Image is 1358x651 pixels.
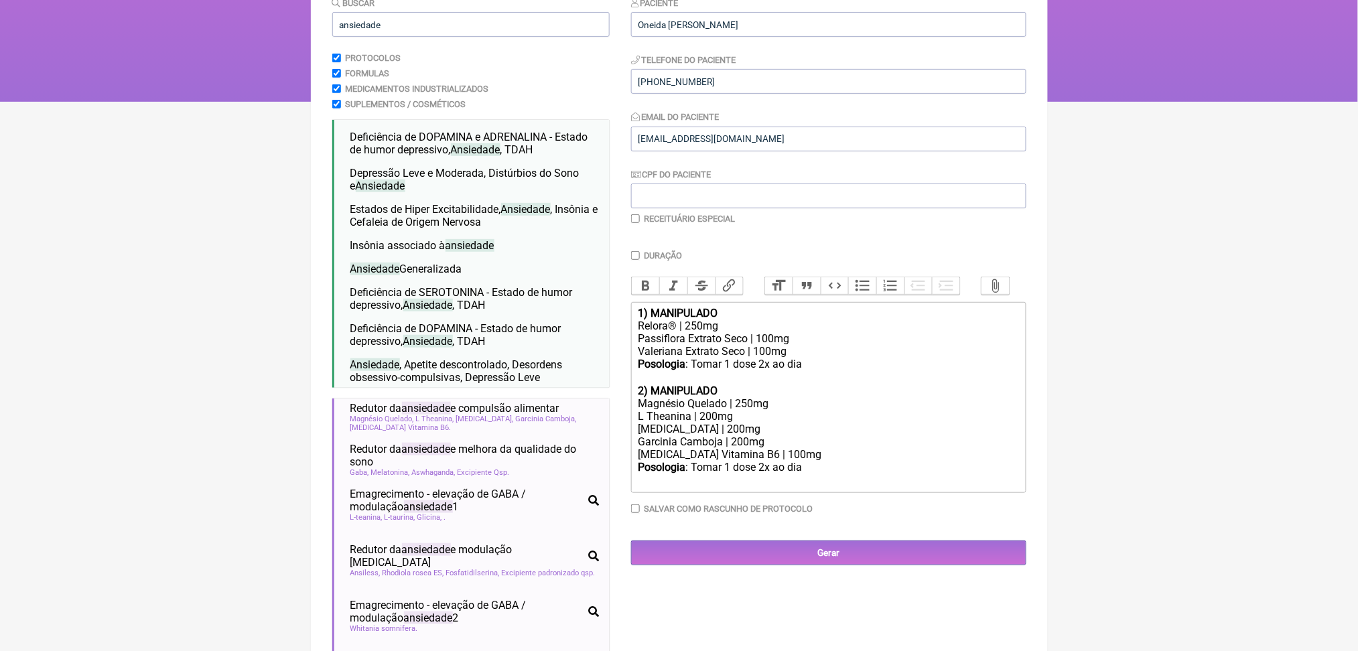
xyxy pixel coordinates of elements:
[451,143,500,156] span: Ansiedade
[631,112,720,122] label: Email do Paciente
[350,358,400,371] span: Ansiedade
[632,277,660,295] button: Bold
[350,263,462,275] span: Generalizada
[350,513,383,522] span: L-teanina
[446,239,494,252] span: ansiedade
[403,335,453,348] span: Ansiedade
[350,624,418,633] span: Whitania somnifera
[446,569,500,577] span: Fosfatidilserina
[644,250,682,261] label: Duração
[904,277,933,295] button: Decrease Level
[350,468,369,477] span: Gaba
[638,384,718,397] strong: 2) MANIPULADO
[932,277,960,295] button: Increase Level
[345,84,488,94] label: Medicamentos Industrializados
[631,169,711,179] label: CPF do Paciente
[876,277,904,295] button: Numbers
[631,540,1026,565] input: Gerar
[350,402,559,415] span: Redutor da e compulsão alimentar
[501,203,551,216] span: Ansiedade
[416,415,454,423] span: L Theanina
[403,299,453,311] span: Ansiedade
[644,214,735,224] label: Receituário Especial
[631,55,736,65] label: Telefone do Paciente
[456,415,514,423] span: [MEDICAL_DATA]
[412,468,456,477] span: Aswhaganda
[638,345,1018,358] div: Valeriana Extrato Seco | 100mg
[638,358,685,370] strong: Posologia
[350,415,414,423] span: Magnésio Quelado
[345,68,389,78] label: Formulas
[981,277,1010,295] button: Attach Files
[659,277,687,295] button: Italic
[687,277,716,295] button: Strikethrough
[332,12,610,37] input: exemplo: emagrecimento, ansiedade
[345,99,466,109] label: Suplementos / Cosméticos
[638,332,1018,345] div: Passiflora Extrato Seco | 100mg
[638,435,1018,448] div: Garcinia Camboja | 200mg
[417,513,442,522] span: Glicina
[350,443,599,468] span: Redutor da e melhora da qualidade do sono
[350,569,381,577] span: Ansiless
[638,358,1018,384] div: : Tomar 1 dose 2x ao dia ㅤ
[716,277,744,295] button: Link
[371,468,410,477] span: Melatonina
[638,397,1018,410] div: Magnésio Quelado | 250mg
[638,410,1018,423] div: L Theanina | 200mg
[638,448,1018,461] div: [MEDICAL_DATA] Vitamina B6 | 100mg
[345,53,401,63] label: Protocolos
[404,611,453,624] span: ansiedade
[350,599,583,624] span: Emagrecimento - elevação de GABA / modulação 2
[638,319,1018,332] div: Relora® | 250mg
[350,423,452,432] span: [MEDICAL_DATA] Vitamina B6
[821,277,849,295] button: Code
[350,263,400,275] span: Ansiedade
[350,543,583,569] span: Redutor da e modulação [MEDICAL_DATA]
[458,468,510,477] span: Excipiente Qsp
[638,307,718,319] strong: 1) MANIPULADO
[385,513,415,522] span: L-taurina
[350,286,573,311] span: Deficiência de SEROTONINA - Estado de humor depressivo, , TDAH
[402,543,451,556] span: ansiedade
[502,569,596,577] span: Excipiente padronizado qsp
[848,277,876,295] button: Bullets
[638,461,685,474] strong: Posologia
[350,322,561,348] span: Deficiência de DOPAMINA - Estado de humor depressivo, , TDAH
[402,443,451,455] span: ansiedade
[350,358,563,384] span: , Apetite descontrolado, Desordens obsessivo-compulsivas, Depressão Leve
[644,504,813,514] label: Salvar como rascunho de Protocolo
[793,277,821,295] button: Quote
[350,239,494,252] span: Insônia associado à
[350,203,598,228] span: Estados de Hiper Excitabilidade, , Insônia e Cefaleia de Origem Nervosa
[402,402,451,415] span: ansiedade
[638,423,1018,435] div: [MEDICAL_DATA] | 200mg
[765,277,793,295] button: Heading
[404,500,453,513] span: ansiedade
[350,131,588,156] span: Deficiência de DOPAMINA e ADRENALINA - Estado de humor depressivo, , TDAH
[516,415,577,423] span: Garcinia Camboja
[350,167,580,192] span: Depressão Leve e Moderada, Distúrbios do Sono e
[356,179,405,192] span: Ansiedade
[350,488,583,513] span: Emagrecimento - elevação de GABA / modulação 1
[383,569,444,577] span: Rhodiola rosea ES
[638,461,1018,488] div: : Tomar 1 dose 2x ao dia ㅤ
